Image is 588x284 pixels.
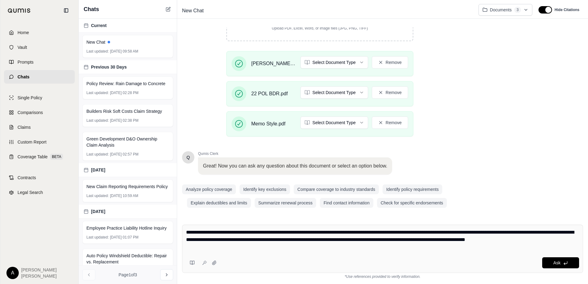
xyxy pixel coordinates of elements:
[18,59,34,65] span: Prompts
[91,167,105,173] span: [DATE]
[86,90,109,95] span: Last updated:
[91,22,107,29] span: Current
[18,30,29,36] span: Home
[255,198,316,208] button: Summarize renewal process
[86,183,168,190] span: New Claim Reporting Requirements Policy
[237,26,403,31] p: Upload PDF, Excel, Word, or image files (JPG, PNG, TIFF)
[4,70,75,84] a: Chats
[4,55,75,69] a: Prompts
[86,118,109,123] span: Last updated:
[18,124,31,130] span: Claims
[91,208,105,215] span: [DATE]
[4,171,75,184] a: Contracts
[86,39,105,45] span: New Chat
[553,260,560,265] span: Ask
[18,95,42,101] span: Single Policy
[165,6,172,13] button: New Chat
[542,257,579,268] button: Ask
[187,154,190,160] span: Hello
[18,109,43,116] span: Comparisons
[4,186,75,199] a: Legal Search
[377,198,447,208] button: Check for specific endorsements
[4,26,75,39] a: Home
[6,267,19,279] div: A
[372,116,408,129] button: Remove
[18,139,46,145] span: Custom Report
[372,86,408,99] button: Remove
[251,120,285,128] span: Memo Style.pdf
[294,184,379,194] button: Compare coverage to industry standards
[86,193,109,198] span: Last updated:
[50,154,63,160] span: BETA
[86,253,169,265] span: Auto Policy Windshield Deductible: Repair vs. Replacement
[18,74,30,80] span: Chats
[320,198,373,208] button: Find contact information
[18,44,27,50] span: Vault
[182,273,583,279] div: *Use references provided to verify information.
[86,152,109,157] span: Last updated:
[119,272,137,278] span: Page 1 of 3
[110,235,138,240] span: [DATE] 01:07 PM
[372,56,408,69] button: Remove
[182,184,236,194] button: Analyze policy coverage
[490,7,512,13] span: Documents
[4,106,75,119] a: Comparisons
[86,136,169,148] span: Green Development D&O Ownership Claim Analysis
[18,175,36,181] span: Contracts
[4,150,75,164] a: Coverage TableBETA
[4,135,75,149] a: Custom Report
[18,189,43,195] span: Legal Search
[4,41,75,54] a: Vault
[4,120,75,134] a: Claims
[86,235,109,240] span: Last updated:
[84,5,99,14] span: Chats
[110,193,138,198] span: [DATE] 10:59 AM
[251,60,296,67] span: [PERSON_NAME] coverage denial.pdf
[110,49,138,54] span: [DATE] 09:58 AM
[479,4,533,16] button: Documents3
[21,273,57,279] span: [PERSON_NAME]
[61,6,71,15] button: Collapse sidebar
[4,91,75,105] a: Single Policy
[514,7,521,13] span: 3
[86,225,167,231] span: Employee Practice Liability Hotline Inquiry
[110,118,138,123] span: [DATE] 02:38 PM
[91,64,127,70] span: Previous 30 Days
[251,90,288,97] span: 22 POL BDR.pdf
[180,6,206,16] span: New Chat
[240,184,290,194] button: Identify key exclusions
[86,108,162,114] span: Builders Risk Soft Costs Claim Strategy
[8,8,31,13] img: Qumis Logo
[198,151,392,156] span: Qumis Clerk
[203,162,387,170] p: Great! Now you can ask any question about this document or select an option below.
[86,81,165,87] span: Policy Review: Rain Damage to Concrete
[86,49,109,54] span: Last updated:
[180,6,474,16] div: Edit Title
[383,184,442,194] button: Identify policy requirements
[110,90,138,95] span: [DATE] 02:28 PM
[18,154,48,160] span: Coverage Table
[21,267,57,273] span: [PERSON_NAME]
[110,152,138,157] span: [DATE] 02:57 PM
[187,198,251,208] button: Explain deductibles and limits
[554,7,579,12] span: Hide Citations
